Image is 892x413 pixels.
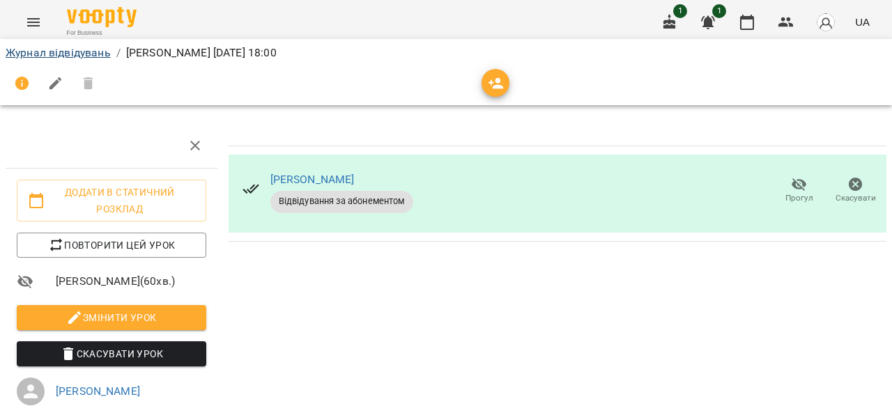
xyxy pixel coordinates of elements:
[56,384,140,398] a: [PERSON_NAME]
[28,309,195,326] span: Змінити урок
[17,305,206,330] button: Змінити урок
[28,237,195,254] span: Повторити цей урок
[270,195,413,208] span: Відвідування за абонементом
[827,171,884,210] button: Скасувати
[67,29,137,38] span: For Business
[785,192,813,204] span: Прогул
[56,273,206,290] span: [PERSON_NAME] ( 60 хв. )
[17,6,50,39] button: Menu
[17,180,206,221] button: Додати в статичний розклад
[816,13,836,32] img: avatar_s.png
[28,345,195,362] span: Скасувати Урок
[270,173,355,186] a: [PERSON_NAME]
[849,9,875,35] button: UA
[17,233,206,258] button: Повторити цей урок
[673,4,687,18] span: 1
[855,15,870,29] span: UA
[6,46,111,59] a: Журнал відвідувань
[28,184,195,217] span: Додати в статичний розклад
[836,192,876,204] span: Скасувати
[116,45,121,61] li: /
[67,7,137,27] img: Voopty Logo
[17,341,206,366] button: Скасувати Урок
[771,171,827,210] button: Прогул
[6,45,886,61] nav: breadcrumb
[712,4,726,18] span: 1
[126,45,277,61] p: [PERSON_NAME] [DATE] 18:00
